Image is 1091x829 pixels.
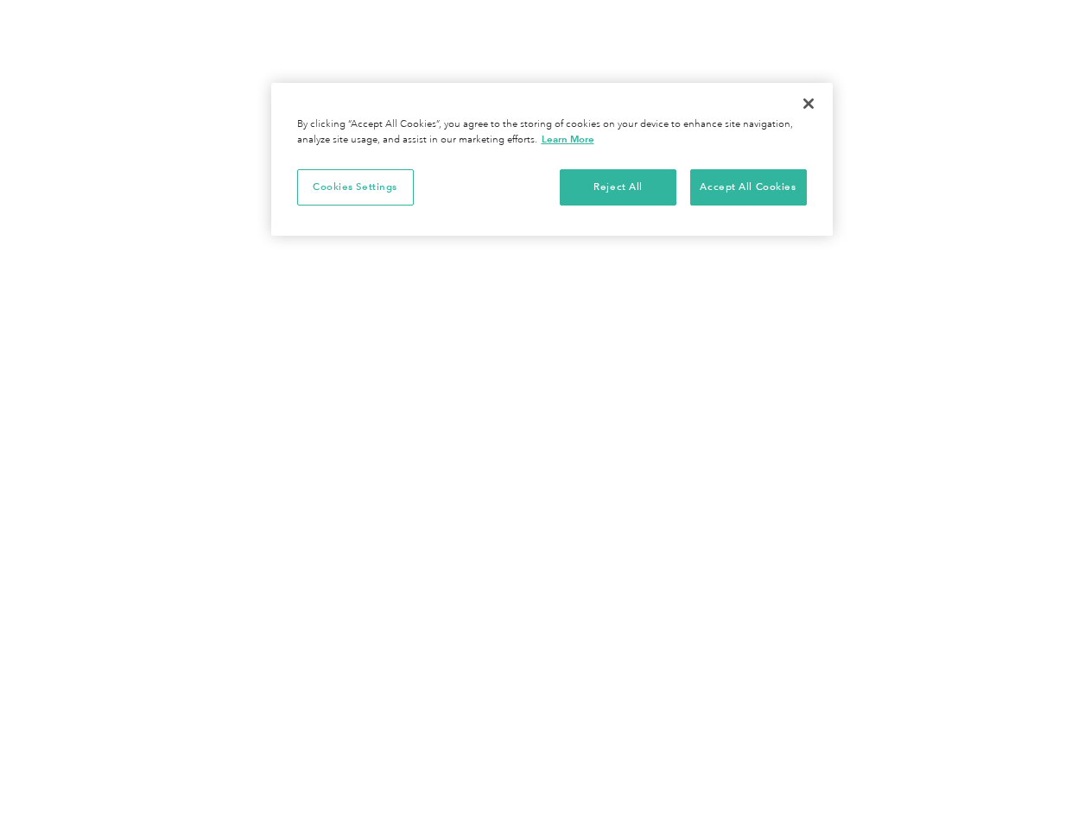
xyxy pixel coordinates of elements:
a: More information about your privacy, opens in a new tab [542,133,594,145]
div: Privacy [271,83,833,236]
div: By clicking “Accept All Cookies”, you agree to the storing of cookies on your device to enhance s... [297,117,807,148]
div: Cookie banner [271,83,833,236]
button: Accept All Cookies [690,169,807,206]
button: Close [790,85,828,123]
button: Reject All [560,169,676,206]
button: Cookies Settings [297,169,414,206]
